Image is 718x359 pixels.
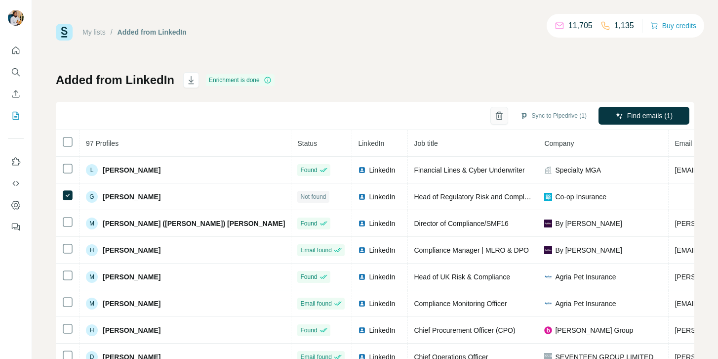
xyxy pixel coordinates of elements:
span: Financial Lines & Cyber Underwriter [414,166,524,174]
span: LinkedIn [369,272,395,282]
span: Agria Pet Insurance [555,272,616,282]
div: M [86,298,98,310]
img: Surfe Logo [56,24,73,41]
span: Find emails (1) [627,111,673,121]
span: Email found [300,299,331,308]
div: Added from LinkedIn [118,27,187,37]
span: By [PERSON_NAME] [555,219,622,228]
button: Dashboard [8,196,24,214]
span: Found [300,272,317,281]
span: LinkedIn [369,219,395,228]
span: LinkedIn [369,192,395,202]
span: Email found [300,246,331,255]
span: Not found [300,192,326,201]
button: Feedback [8,218,24,236]
li: / [111,27,113,37]
img: company-logo [544,273,552,281]
span: [PERSON_NAME] [103,325,160,335]
span: LinkedIn [369,245,395,255]
span: Specialty MGA [555,165,601,175]
button: Find emails (1) [598,107,689,125]
div: M [86,271,98,283]
span: Agria Pet Insurance [555,299,616,309]
img: company-logo [544,246,552,254]
img: company-logo [544,220,552,227]
span: Job title [414,139,438,147]
img: LinkedIn logo [358,246,366,254]
img: LinkedIn logo [358,193,366,201]
div: H [86,324,98,336]
a: My lists [82,28,106,36]
button: Search [8,63,24,81]
img: LinkedIn logo [358,300,366,308]
img: LinkedIn logo [358,273,366,281]
span: Company [544,139,574,147]
div: H [86,244,98,256]
span: Head of Regulatory Risk and Compliance [414,193,541,201]
span: 97 Profiles [86,139,119,147]
img: Avatar [8,10,24,26]
span: [PERSON_NAME] [103,272,160,282]
div: L [86,164,98,176]
span: Director of Compliance/SMF16 [414,220,508,227]
h1: Added from LinkedIn [56,72,174,88]
img: LinkedIn logo [358,326,366,334]
button: Buy credits [650,19,696,33]
img: company-logo [544,193,552,201]
span: LinkedIn [369,165,395,175]
span: Head of UK Risk & Compliance [414,273,510,281]
button: My lists [8,107,24,125]
img: company-logo [544,326,552,334]
span: Found [300,219,317,228]
img: LinkedIn logo [358,220,366,227]
span: Co-op Insurance [555,192,606,202]
span: Compliance Manager | MLRO & DPO [414,246,528,254]
div: G [86,191,98,203]
span: [PERSON_NAME] Group [555,325,633,335]
img: LinkedIn logo [358,166,366,174]
span: Chief Procurement Officer (CPO) [414,326,515,334]
span: By [PERSON_NAME] [555,245,622,255]
span: Status [297,139,317,147]
span: [PERSON_NAME] [103,245,160,255]
button: Enrich CSV [8,85,24,103]
span: LinkedIn [369,299,395,309]
p: 1,135 [614,20,634,32]
span: LinkedIn [369,325,395,335]
button: Quick start [8,42,24,59]
span: LinkedIn [358,139,384,147]
span: [PERSON_NAME] [103,165,160,175]
div: M [86,218,98,229]
span: Found [300,326,317,335]
span: [PERSON_NAME] [103,192,160,202]
button: Use Surfe API [8,175,24,192]
p: 11,705 [568,20,593,32]
button: Sync to Pipedrive (1) [513,108,594,123]
img: company-logo [544,300,552,308]
span: Email [675,139,692,147]
span: [PERSON_NAME] [103,299,160,309]
div: Enrichment is done [206,74,275,86]
span: Found [300,166,317,175]
button: Use Surfe on LinkedIn [8,153,24,171]
span: [PERSON_NAME] ([PERSON_NAME]) [PERSON_NAME] [103,219,285,228]
span: Compliance Monitoring Officer [414,300,507,308]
